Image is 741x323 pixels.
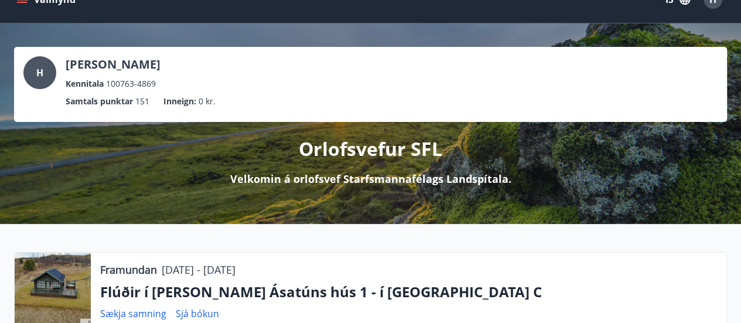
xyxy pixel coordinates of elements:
p: Samtals punktar [66,95,133,108]
span: 100763-4869 [106,77,156,90]
p: Flúðir í [PERSON_NAME] Ásatúns hús 1 - í [GEOGRAPHIC_DATA] C [100,282,717,302]
p: [PERSON_NAME] [66,56,161,73]
span: H [36,66,43,79]
p: Inneign : [163,95,196,108]
span: 0 kr. [199,95,216,108]
p: Framundan [100,262,157,277]
a: Sjá bókun [176,307,219,320]
p: Kennitala [66,77,104,90]
p: Orlofsvefur SFL [299,136,442,162]
p: Velkomin á orlofsvef Starfsmannafélags Landspítala. [230,171,511,186]
a: Sækja samning [100,307,166,320]
span: 151 [135,95,149,108]
p: [DATE] - [DATE] [162,262,235,277]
